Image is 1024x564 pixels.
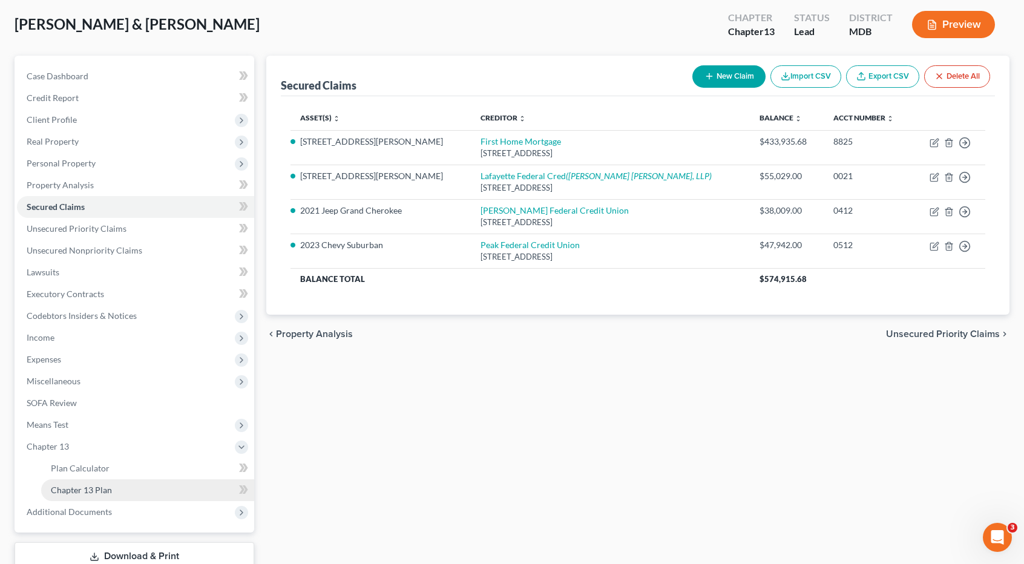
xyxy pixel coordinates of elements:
span: Plan Calculator [51,463,110,473]
div: [STREET_ADDRESS] [481,182,740,194]
div: $433,935.68 [760,136,814,148]
span: Property Analysis [276,329,353,339]
a: Acct Number unfold_more [833,113,894,122]
div: [STREET_ADDRESS] [481,148,740,159]
span: Expenses [27,354,61,364]
th: Balance Total [290,268,750,290]
div: $55,029.00 [760,170,814,182]
a: Chapter 13 Plan [41,479,254,501]
button: Import CSV [770,65,841,88]
div: Chapter [728,11,775,25]
span: Miscellaneous [27,376,80,386]
span: Income [27,332,54,343]
a: Lafayette Federal Cred([PERSON_NAME] [PERSON_NAME], LLP) [481,171,712,181]
span: Secured Claims [27,202,85,212]
span: Chapter 13 Plan [51,485,112,495]
a: Case Dashboard [17,65,254,87]
span: Unsecured Priority Claims [886,329,1000,339]
a: Export CSV [846,65,919,88]
span: Additional Documents [27,507,112,517]
div: MDB [849,25,893,39]
a: Secured Claims [17,196,254,218]
div: Secured Claims [281,78,356,93]
a: Property Analysis [17,174,254,196]
i: ([PERSON_NAME] [PERSON_NAME], LLP) [566,171,712,181]
a: Balance unfold_more [760,113,802,122]
i: unfold_more [333,115,340,122]
span: Chapter 13 [27,441,69,451]
div: Lead [794,25,830,39]
button: chevron_left Property Analysis [266,329,353,339]
div: Status [794,11,830,25]
span: Personal Property [27,158,96,168]
a: SOFA Review [17,392,254,414]
span: Case Dashboard [27,71,88,81]
span: Unsecured Nonpriority Claims [27,245,142,255]
div: 0021 [833,170,903,182]
span: Unsecured Priority Claims [27,223,126,234]
span: SOFA Review [27,398,77,408]
a: Plan Calculator [41,457,254,479]
i: unfold_more [519,115,526,122]
div: 0512 [833,239,903,251]
a: Credit Report [17,87,254,109]
button: Delete All [924,65,990,88]
li: 2021 Jeep Grand Cherokee [300,205,461,217]
a: Lawsuits [17,261,254,283]
button: Preview [912,11,995,38]
span: 3 [1008,523,1017,533]
li: 2023 Chevy Suburban [300,239,461,251]
div: Chapter [728,25,775,39]
a: Creditor unfold_more [481,113,526,122]
i: chevron_right [1000,329,1009,339]
span: Real Property [27,136,79,146]
button: New Claim [692,65,766,88]
span: Property Analysis [27,180,94,190]
a: Asset(s) unfold_more [300,113,340,122]
i: unfold_more [887,115,894,122]
div: District [849,11,893,25]
div: 8825 [833,136,903,148]
i: unfold_more [795,115,802,122]
span: [PERSON_NAME] & [PERSON_NAME] [15,15,260,33]
span: Credit Report [27,93,79,103]
a: Unsecured Priority Claims [17,218,254,240]
a: Unsecured Nonpriority Claims [17,240,254,261]
span: Lawsuits [27,267,59,277]
button: Unsecured Priority Claims chevron_right [886,329,1009,339]
li: [STREET_ADDRESS][PERSON_NAME] [300,136,461,148]
span: Executory Contracts [27,289,104,299]
iframe: Intercom live chat [983,523,1012,552]
span: 13 [764,25,775,37]
div: [STREET_ADDRESS] [481,251,740,263]
i: chevron_left [266,329,276,339]
a: Peak Federal Credit Union [481,240,580,250]
a: First Home Mortgage [481,136,561,146]
li: [STREET_ADDRESS][PERSON_NAME] [300,170,461,182]
span: Codebtors Insiders & Notices [27,310,137,321]
div: 0412 [833,205,903,217]
div: $38,009.00 [760,205,814,217]
a: Executory Contracts [17,283,254,305]
span: Means Test [27,419,68,430]
span: Client Profile [27,114,77,125]
a: [PERSON_NAME] Federal Credit Union [481,205,629,215]
span: $574,915.68 [760,274,807,284]
div: [STREET_ADDRESS] [481,217,740,228]
div: $47,942.00 [760,239,814,251]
